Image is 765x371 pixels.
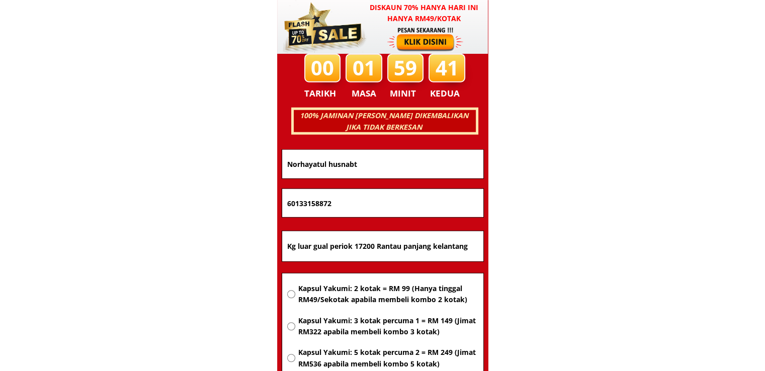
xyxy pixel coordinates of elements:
h3: MASA [347,86,381,101]
h3: 100% JAMINAN [PERSON_NAME] DIKEMBALIKAN JIKA TIDAK BERKESAN [292,110,475,133]
input: Nombor Telefon Bimbit [285,189,481,217]
span: Kapsul Yakumi: 2 kotak = RM 99 (Hanya tinggal RM49/Sekotak apabila membeli kombo 2 kotak) [298,283,478,306]
h3: Diskaun 70% hanya hari ini hanya RM49/kotak [360,2,488,25]
span: Kapsul Yakumi: 5 kotak percuma 2 = RM 249 (Jimat RM536 apabila membeli kombo 5 kotak) [298,347,478,369]
input: Alamat [285,231,481,261]
h3: MINIT [390,86,420,101]
input: Nama penuh [285,150,481,178]
span: Kapsul Yakumi: 3 kotak percuma 1 = RM 149 (Jimat RM322 apabila membeli kombo 3 kotak) [298,315,478,338]
h3: TARIKH [304,86,347,101]
h3: KEDUA [430,86,463,101]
